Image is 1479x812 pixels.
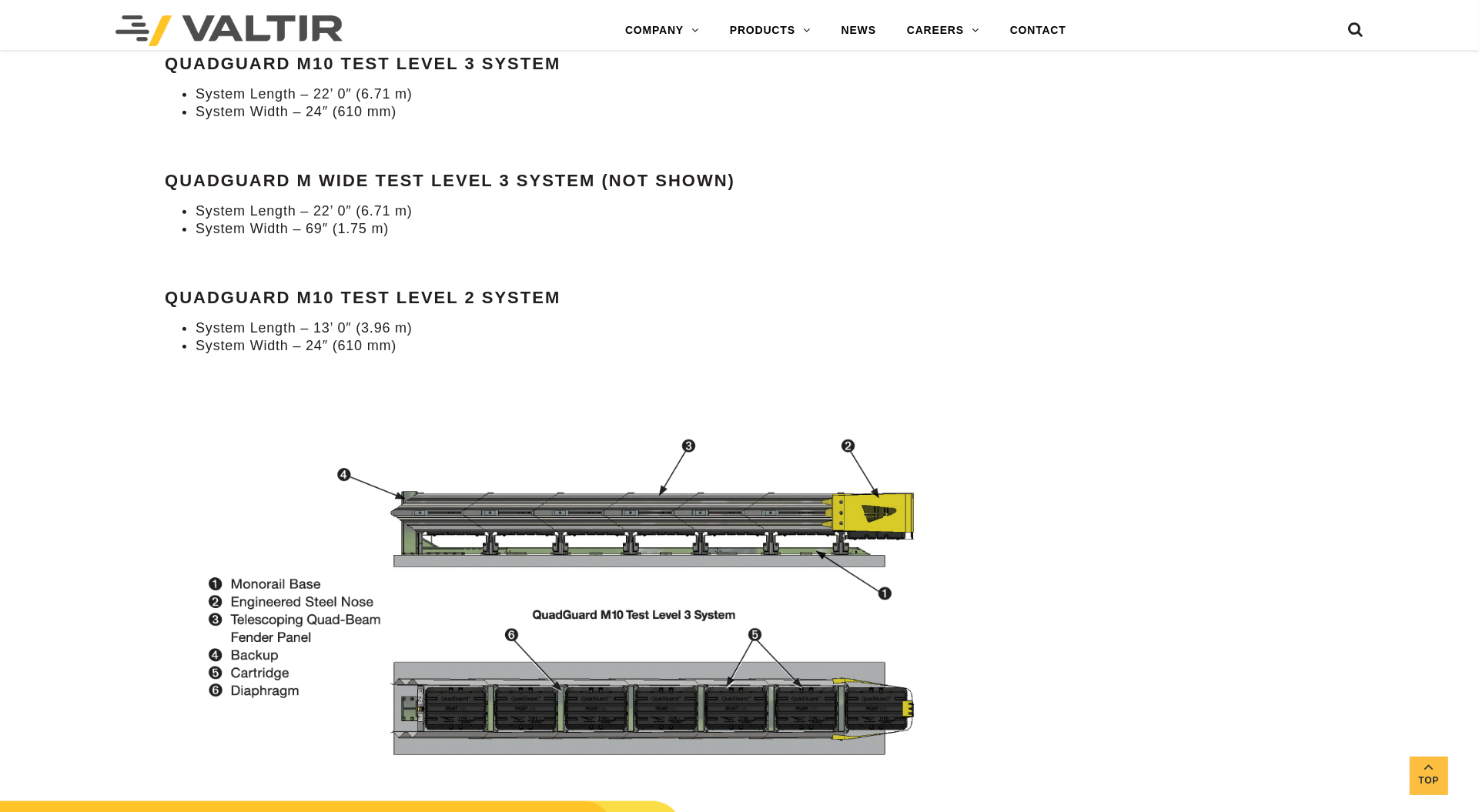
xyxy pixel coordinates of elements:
li: System Length – 22’ 0″ (6.71 m) [196,85,945,103]
a: CAREERS [892,15,995,46]
img: Valtir [115,15,343,46]
li: System Length – 22’ 0″ (6.71 m) [196,202,945,220]
a: NEWS [826,15,892,46]
a: COMPANY [610,15,714,46]
strong: QuadGuard M10 Test Level 3 System [165,54,560,73]
a: Top [1410,757,1448,795]
a: PRODUCTS [714,15,826,46]
li: System Width – 24″ (610 mm) [196,337,945,355]
strong: QuadGuard M10 Test Level 2 System [165,288,560,307]
strong: QuadGuard M Wide Test Level 3 System (not shown) [165,171,735,190]
li: System Width – 24″ (610 mm) [196,103,945,121]
a: CONTACT [995,15,1082,46]
li: System Length – 13’ 0″ (3.96 m) [196,319,945,337]
li: System Width – 69″ (1.75 m) [196,220,945,238]
span: Top [1410,772,1448,790]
